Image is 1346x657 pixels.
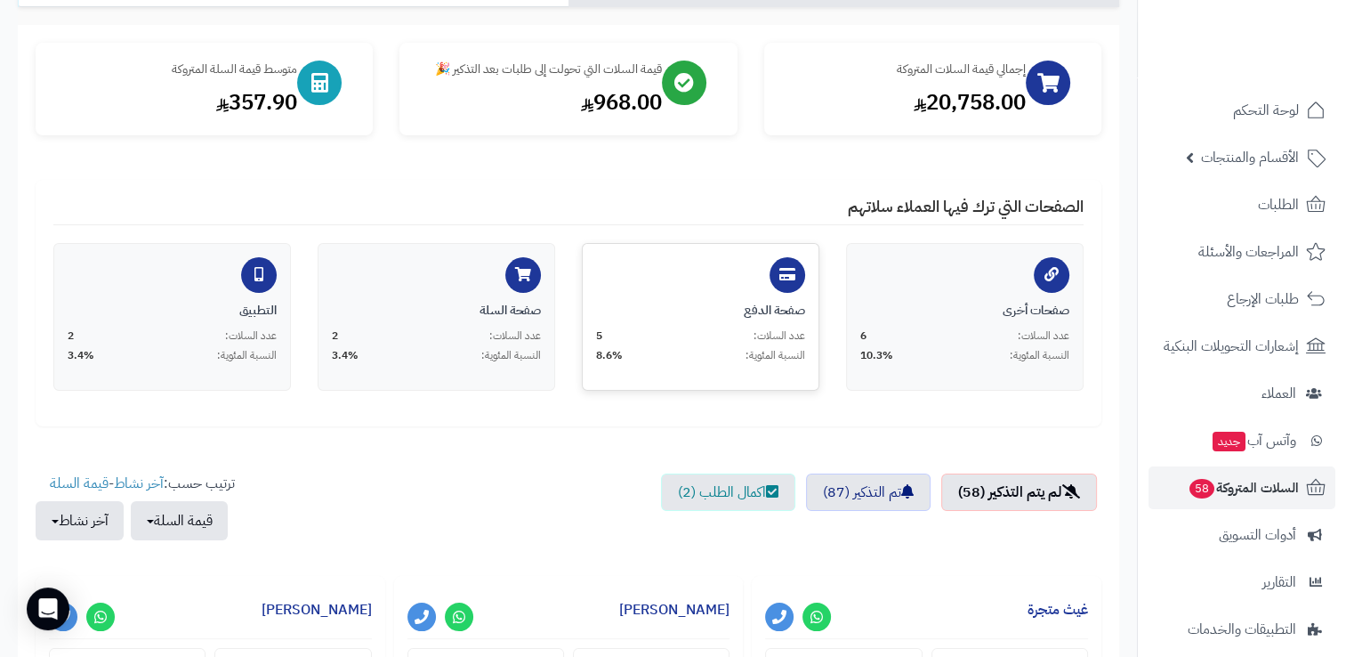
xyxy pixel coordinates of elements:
[225,328,277,344] span: عدد السلات:
[1149,183,1335,226] a: الطلبات
[481,348,541,363] span: النسبة المئوية:
[332,302,541,320] div: صفحة السلة
[131,501,228,540] button: قيمة السلة
[1149,514,1335,556] a: أدوات التسويق
[53,87,297,118] div: 357.90
[417,87,661,118] div: 968.00
[53,61,297,78] div: متوسط قيمة السلة المتروكة
[53,198,1084,225] h4: الصفحات التي ترك فيها العملاء سلاتهم
[596,348,623,363] span: 8.6%
[1198,239,1299,264] span: المراجعات والأسئلة
[746,348,805,363] span: النسبة المئوية:
[806,474,931,511] a: تم التذكير (87)
[1149,89,1335,132] a: لوحة التحكم
[1213,432,1245,451] span: جديد
[1149,466,1335,509] a: السلات المتروكة58
[596,328,602,344] span: 5
[860,302,1069,320] div: صفحات أخرى
[860,328,866,344] span: 6
[68,328,74,344] span: 2
[36,501,124,540] button: آخر نشاط
[1227,287,1299,312] span: طلبات الإرجاع
[619,599,729,620] a: [PERSON_NAME]
[68,348,94,363] span: 3.4%
[1211,428,1296,453] span: وآتس آب
[50,473,109,494] a: قيمة السلة
[1028,599,1088,620] a: غيث متجرة
[262,599,372,620] a: [PERSON_NAME]
[1225,27,1329,64] img: logo-2.png
[68,302,277,320] div: التطبيق
[1149,325,1335,368] a: إشعارات التحويلات البنكية
[1018,328,1069,344] span: عدد السلات:
[1164,334,1299,359] span: إشعارات التحويلات البنكية
[754,328,805,344] span: عدد السلات:
[941,474,1097,511] a: لم يتم التذكير (58)
[1258,192,1299,217] span: الطلبات
[596,302,805,320] div: صفحة الدفع
[1261,381,1296,406] span: العملاء
[217,348,277,363] span: النسبة المئوية:
[860,348,893,363] span: 10.3%
[1219,523,1296,547] span: أدوات التسويق
[417,61,661,78] div: قيمة السلات التي تحولت إلى طلبات بعد التذكير 🎉
[332,348,359,363] span: 3.4%
[1149,372,1335,415] a: العملاء
[1262,570,1296,595] span: التقارير
[332,328,338,344] span: 2
[1189,478,1215,499] span: 58
[36,474,235,540] ul: ترتيب حسب: -
[1010,348,1069,363] span: النسبة المئوية:
[489,328,541,344] span: عدد السلات:
[27,588,69,630] div: Open Intercom Messenger
[782,61,1026,78] div: إجمالي قيمة السلات المتروكة
[1149,419,1335,462] a: وآتس آبجديد
[1149,278,1335,320] a: طلبات الإرجاع
[782,87,1026,118] div: 20,758.00
[1149,561,1335,604] a: التقارير
[661,474,795,511] a: اكمال الطلب (2)
[1188,475,1299,500] span: السلات المتروكة
[1188,617,1296,642] span: التطبيقات والخدمات
[114,473,164,494] a: آخر نشاط
[1149,231,1335,273] a: المراجعات والأسئلة
[1233,98,1299,123] span: لوحة التحكم
[1201,145,1299,170] span: الأقسام والمنتجات
[1149,608,1335,651] a: التطبيقات والخدمات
